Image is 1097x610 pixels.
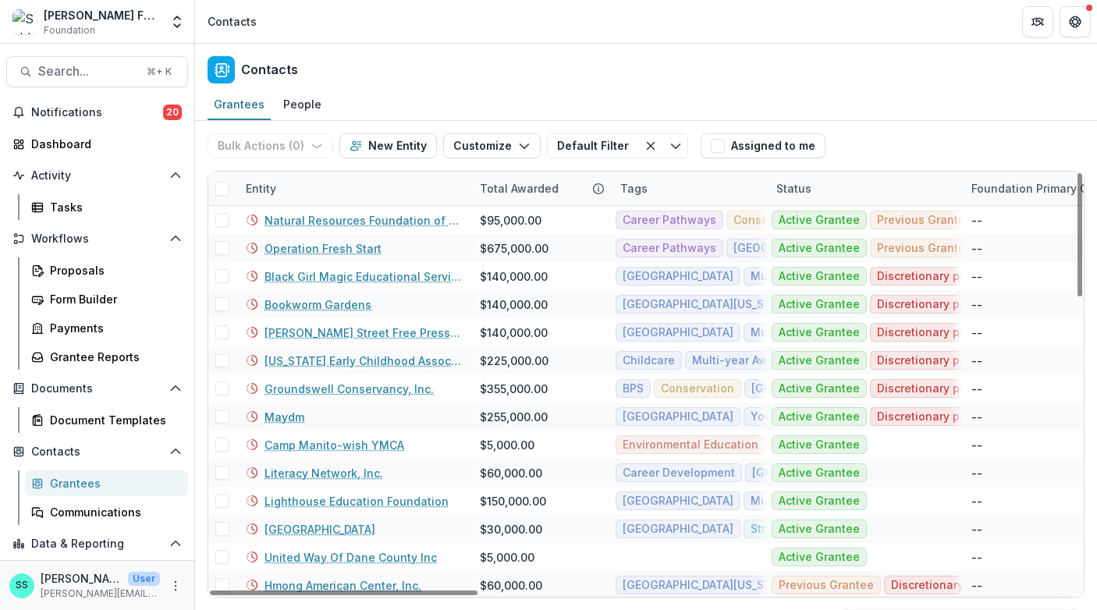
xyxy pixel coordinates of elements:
[779,214,860,227] span: Active Grantee
[25,286,188,312] a: Form Builder
[623,242,716,255] span: Career Pathways
[480,381,548,397] div: $355,000.00
[701,133,825,158] button: Assigned to me
[971,409,982,425] div: --
[751,270,844,283] span: Multi-year Award
[50,291,176,307] div: Form Builder
[779,495,860,508] span: Active Grantee
[41,570,122,587] p: [PERSON_NAME]
[12,9,37,34] img: Schlecht Family Foundation
[480,296,548,313] div: $140,000.00
[971,381,982,397] div: --
[264,493,449,509] a: Lighthouse Education Foundation
[779,438,860,452] span: Active Grantee
[751,495,844,508] span: Multi-year Award
[611,180,657,197] div: Tags
[44,7,160,23] div: [PERSON_NAME] Family Foundation
[877,382,1052,395] span: Discretionary payment recipient
[31,232,163,246] span: Workflows
[1022,6,1053,37] button: Partners
[779,579,874,592] span: Previous Grantee
[264,240,382,257] a: Operation Fresh Start
[6,131,188,157] a: Dashboard
[208,133,333,158] button: Bulk Actions (0)
[264,353,461,369] a: [US_STATE] Early Childhood Association (WECA)
[25,499,188,525] a: Communications
[31,382,163,395] span: Documents
[877,326,1052,339] span: Discretionary payment recipient
[44,23,95,37] span: Foundation
[31,106,163,119] span: Notifications
[470,172,611,205] div: Total Awarded
[264,268,461,285] a: Black Girl Magic Educational Services
[25,315,188,341] a: Payments
[779,270,860,283] span: Active Grantee
[31,169,163,183] span: Activity
[41,587,160,601] p: [PERSON_NAME][EMAIL_ADDRESS][DOMAIN_NAME]
[779,354,860,367] span: Active Grantee
[264,409,304,425] a: Maydm
[971,521,982,537] div: --
[661,382,734,395] span: Conservation
[733,214,807,227] span: Conservation
[25,407,188,433] a: Document Templates
[971,493,982,509] div: --
[692,354,786,367] span: Multi-year Award
[339,133,437,158] button: New Entity
[877,214,972,227] span: Previous Grantee
[971,437,982,453] div: --
[6,100,188,125] button: Notifications20
[623,523,733,536] span: [GEOGRAPHIC_DATA]
[623,354,675,367] span: Childcare
[480,493,546,509] div: $150,000.00
[208,90,271,120] a: Grantees
[767,172,962,205] div: Status
[6,531,188,556] button: Open Data & Reporting
[144,63,175,80] div: ⌘ + K
[971,549,982,566] div: --
[623,438,758,452] span: Environmental Education
[236,172,470,205] div: Entity
[971,212,982,229] div: --
[767,180,821,197] div: Status
[779,242,860,255] span: Active Grantee
[779,298,860,311] span: Active Grantee
[623,466,735,480] span: Career Development
[779,523,860,536] span: Active Grantee
[751,326,844,339] span: Multi-year Award
[752,466,863,480] span: [GEOGRAPHIC_DATA]
[16,580,28,590] div: Stephanie Schlecht
[877,242,972,255] span: Previous Grantee
[277,90,328,120] a: People
[480,325,548,341] div: $140,000.00
[38,64,137,79] span: Search...
[50,412,176,428] div: Document Templates
[1060,6,1091,37] button: Get Help
[264,325,461,341] a: [PERSON_NAME] Street Free Press, Inc.
[236,180,286,197] div: Entity
[751,410,858,424] span: Youth Development
[623,579,795,592] span: [GEOGRAPHIC_DATA][US_STATE]
[480,437,534,453] div: $5,000.00
[6,226,188,251] button: Open Workflows
[50,320,176,336] div: Payments
[971,268,982,285] div: --
[25,194,188,220] a: Tasks
[480,353,548,369] div: $225,000.00
[480,465,542,481] div: $60,000.00
[480,409,548,425] div: $255,000.00
[779,326,860,339] span: Active Grantee
[166,576,185,595] button: More
[611,172,767,205] div: Tags
[480,240,548,257] div: $675,000.00
[480,268,548,285] div: $140,000.00
[50,504,176,520] div: Communications
[241,62,298,77] h2: Contacts
[50,349,176,365] div: Grantee Reports
[480,212,541,229] div: $95,000.00
[264,577,421,594] a: Hmong American Center, Inc.
[623,410,733,424] span: [GEOGRAPHIC_DATA]
[971,325,982,341] div: --
[264,521,375,537] a: [GEOGRAPHIC_DATA]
